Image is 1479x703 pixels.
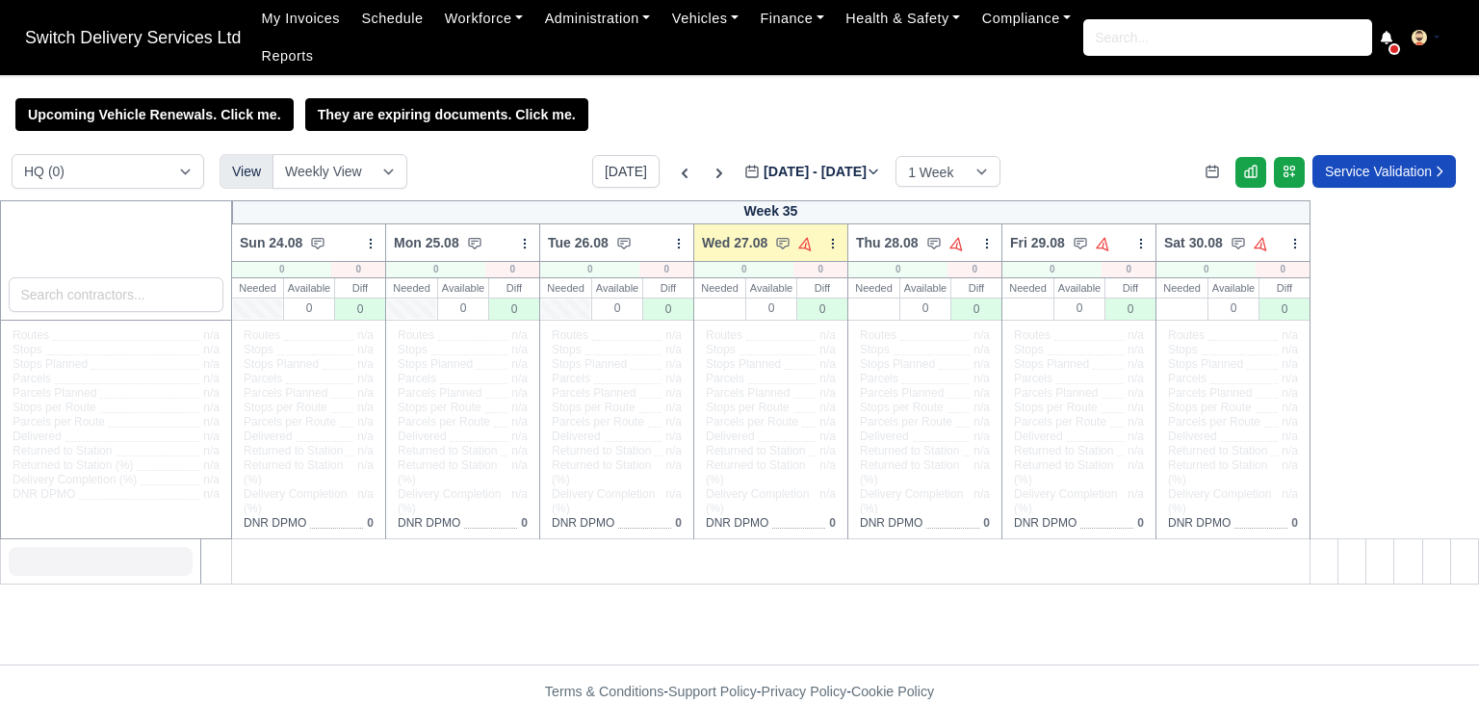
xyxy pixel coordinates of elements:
span: n/a [1282,401,1298,414]
span: Returned to Station [552,444,651,458]
span: n/a [819,357,836,371]
span: Parcels [860,372,898,386]
span: n/a [511,430,528,443]
a: Upcoming Vehicle Renewals. Click me. [15,98,294,131]
div: 0 [1259,298,1310,320]
span: n/a [973,401,990,414]
span: DNR DPMO [398,516,460,531]
div: 0 [947,262,1001,277]
a: Service Validation [1312,155,1456,188]
span: 0 [1137,516,1144,530]
span: n/a [1282,487,1298,501]
span: 0 [829,516,836,530]
span: Returned to Station (%) [552,458,658,487]
span: Switch Delivery Services Ltd [15,18,250,57]
span: n/a [357,343,374,356]
span: Stops Planned [1014,357,1089,372]
span: Mon 25.08 [394,233,459,252]
span: Returned to Station (%) [244,458,350,487]
a: Switch Delivery Services Ltd [15,19,250,57]
span: n/a [973,357,990,371]
span: Parcels Planned [244,386,327,401]
span: Routes [552,328,588,343]
span: n/a [511,343,528,356]
span: Parcels per Route [1014,415,1106,430]
span: n/a [1282,328,1298,342]
span: n/a [819,328,836,342]
span: n/a [203,343,220,356]
span: n/a [665,386,682,400]
span: n/a [973,415,990,429]
span: Stops [706,343,736,357]
span: n/a [973,328,990,342]
span: n/a [819,430,836,443]
span: n/a [511,328,528,342]
span: n/a [1282,386,1298,400]
span: DNR DPMO [706,516,768,531]
span: Parcels [13,372,51,386]
span: Delivered [13,430,62,444]
span: n/a [973,386,990,400]
span: Parcels per Route [244,415,336,430]
span: Returned to Station (%) [13,458,133,473]
span: Parcels per Route [13,415,105,430]
span: Returned to Station [1014,444,1113,458]
button: [DATE] [592,155,660,188]
span: n/a [1282,357,1298,371]
span: n/a [819,487,836,501]
span: Delivered [1014,430,1063,444]
div: 0 [848,262,947,277]
span: n/a [357,430,374,443]
span: Tue 26.08 [548,233,609,252]
span: n/a [203,372,220,385]
span: n/a [1128,444,1144,457]
span: Stops Planned [860,357,935,372]
span: Fri 29.08 [1010,233,1065,252]
span: n/a [1282,444,1298,457]
span: Stops [13,343,42,357]
span: 0 [521,516,528,530]
span: Delivery Completion (%) [244,487,350,516]
div: Needed [1002,278,1053,298]
div: Week 35 [232,200,1310,224]
span: n/a [203,430,220,443]
span: n/a [973,458,990,472]
span: n/a [1282,458,1298,472]
span: Returned to Station [706,444,805,458]
div: 0 [386,262,485,277]
span: Returned to Station (%) [1168,458,1274,487]
span: n/a [819,343,836,356]
span: Parcels [244,372,282,386]
span: n/a [1128,430,1144,443]
span: Parcels Planned [1014,386,1098,401]
span: DNR DPMO [1014,516,1077,531]
span: n/a [665,458,682,472]
span: Stops per Route [398,401,481,415]
div: Diff [489,278,539,298]
span: n/a [203,401,220,414]
span: n/a [357,357,374,371]
span: 0 [983,516,990,530]
span: n/a [203,415,220,429]
span: Stops Planned [706,357,781,372]
div: Needed [694,278,745,298]
span: Parcels [552,372,590,386]
span: n/a [511,357,528,371]
div: 0 [1105,298,1155,320]
span: n/a [665,372,682,385]
div: 0 [1208,298,1258,318]
span: n/a [511,458,528,472]
div: 0 [331,262,385,277]
span: n/a [203,473,220,486]
span: Stops [552,343,582,357]
span: DNR DPMO [13,487,75,502]
div: Diff [797,278,847,298]
span: Parcels Planned [1168,386,1252,401]
span: Delivered [860,430,909,444]
div: 0 [335,298,385,320]
span: Stops per Route [706,401,790,415]
span: n/a [973,343,990,356]
span: n/a [1282,372,1298,385]
span: DNR DPMO [244,516,306,531]
span: n/a [511,401,528,414]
